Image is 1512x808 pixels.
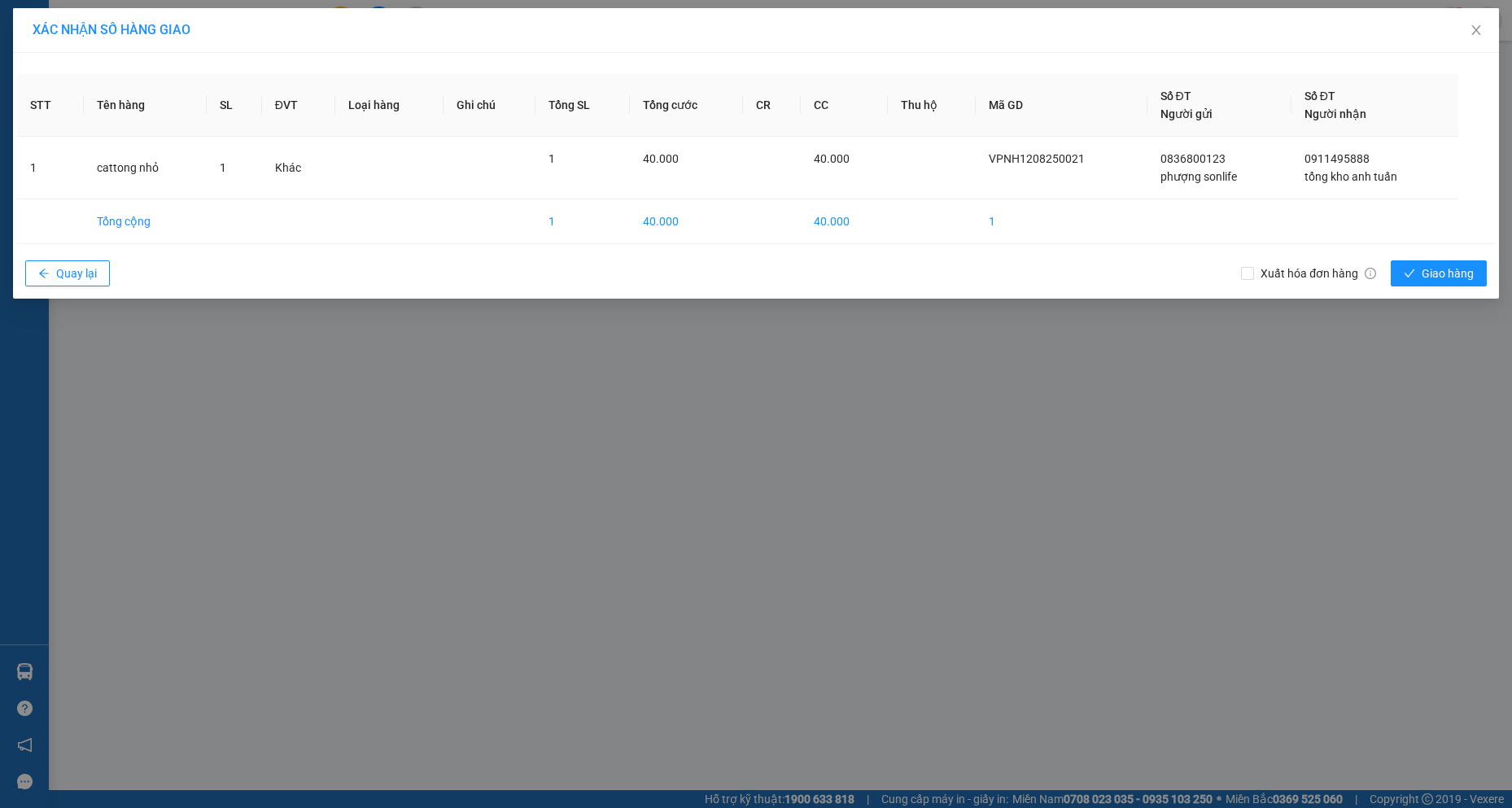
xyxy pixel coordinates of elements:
span: phượng sonlife [1160,170,1237,183]
th: SL [207,74,261,137]
span: 1 [220,161,226,174]
td: cattong nhỏ [84,137,208,199]
span: close [1470,24,1483,37]
td: 1 [535,199,631,244]
th: Ghi chú [444,74,535,137]
th: CR [743,74,800,137]
span: Số ĐT [1304,90,1335,103]
button: Close [1453,8,1499,54]
span: tổng kho anh tuấn [1304,170,1397,183]
th: Tổng cước [630,74,743,137]
th: Mã GD [976,74,1147,137]
span: arrow-left [38,268,50,281]
td: Khác [262,137,335,199]
td: 1 [976,199,1147,244]
span: Người gửi [1160,107,1213,120]
th: ĐVT [262,74,335,137]
span: 0911495888 [1304,152,1370,165]
td: 40.000 [630,199,743,244]
th: Thu hộ [888,74,976,137]
td: 1 [17,137,84,199]
span: 40.000 [814,152,850,165]
span: 1 [548,152,555,165]
span: 40.000 [643,152,679,165]
span: Số ĐT [1160,90,1191,103]
th: Tên hàng [84,74,208,137]
th: STT [17,74,84,137]
span: Xuất hóa đơn hàng [1254,264,1383,282]
span: check [1404,268,1415,281]
th: Tổng SL [535,74,631,137]
td: 40.000 [801,199,888,244]
th: Loại hàng [335,74,444,137]
span: VPNH1208250021 [989,152,1085,165]
button: checkGiao hàng [1391,260,1487,286]
th: CC [801,74,888,137]
td: Tổng cộng [84,199,208,244]
span: XÁC NHẬN SỐ HÀNG GIAO [33,22,190,37]
span: 0836800123 [1160,152,1226,165]
span: Quay lại [56,264,97,282]
span: Giao hàng [1422,264,1474,282]
span: info-circle [1365,268,1376,279]
span: Người nhận [1304,107,1366,120]
button: arrow-leftQuay lại [25,260,110,286]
